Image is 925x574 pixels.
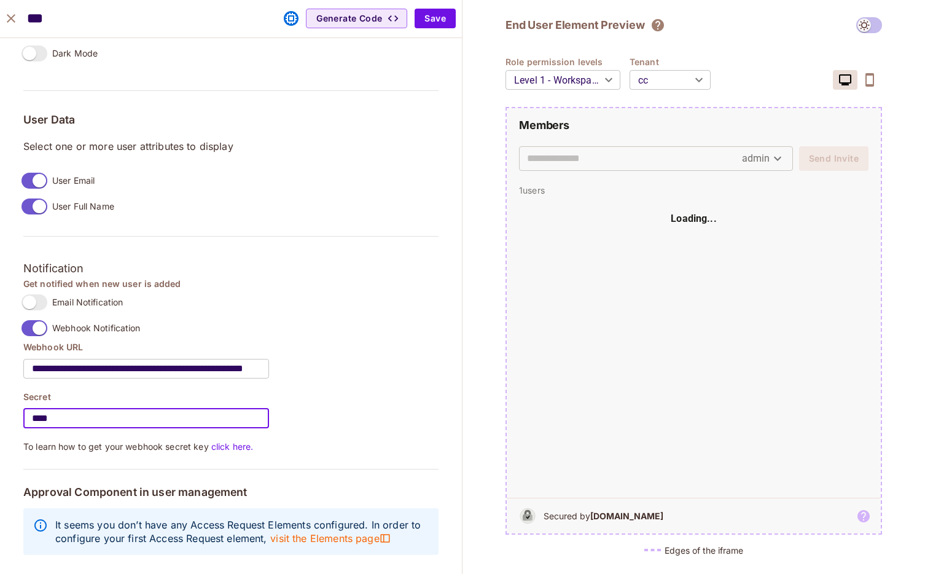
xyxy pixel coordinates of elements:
[52,322,141,334] span: Webhook Notification
[209,441,254,452] a: click here.
[650,18,665,33] svg: The element will only show tenant specific content. No user information will be visible across te...
[23,341,439,353] h4: Webhook URL
[544,510,663,522] h5: Secured by
[270,532,391,545] span: visit the Elements page
[55,518,429,545] p: It seems you don’t have any Access Request Elements configured. In order to configure your first ...
[23,486,439,498] h5: Approval Component in user management
[590,511,663,521] b: [DOMAIN_NAME]
[23,441,439,452] p: To learn how to get your webhook secret key
[52,47,98,59] span: Dark Mode
[23,140,439,153] p: Select one or more user attributes to display
[665,545,743,556] h5: Edges of the iframe
[519,118,868,133] h2: Members
[799,146,868,171] button: Send Invite
[52,200,114,212] span: User Full Name
[519,184,868,196] p: 1 users
[52,175,95,186] span: User Email
[505,63,620,97] div: Level 1 - Workspace Owner
[52,296,123,308] span: Email Notification
[630,56,720,68] h4: Tenant
[306,9,407,28] button: Generate Code
[630,63,711,97] div: cc
[23,114,439,126] h5: User Data
[505,56,630,68] h4: Role permission levels
[23,259,439,278] h3: Notification
[505,18,644,33] h2: End User Element Preview
[23,391,439,403] h4: Secret
[23,278,439,289] h4: Get notified when new user is added
[284,11,299,26] svg: This element was embedded
[415,9,456,28] button: Save
[671,211,717,226] h4: Loading...
[742,149,785,168] div: admin
[517,505,539,527] img: b&w logo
